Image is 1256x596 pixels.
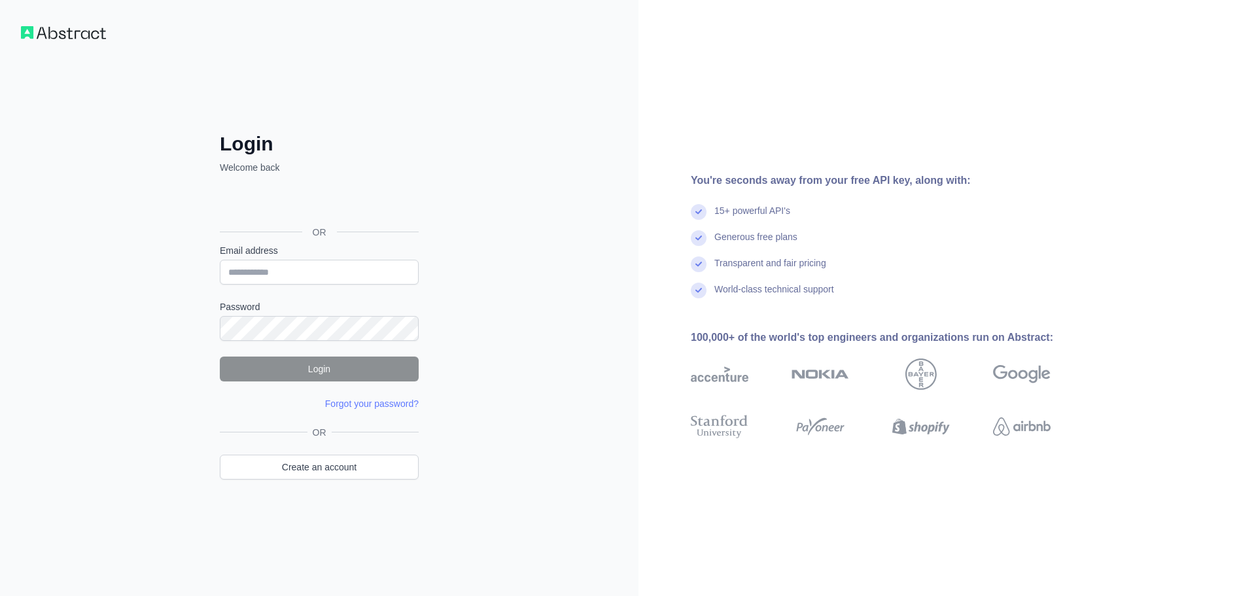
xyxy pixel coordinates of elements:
div: World-class technical support [714,283,834,309]
p: Welcome back [220,161,419,174]
span: OR [302,226,337,239]
img: Workflow [21,26,106,39]
img: stanford university [691,412,748,441]
button: Login [220,357,419,381]
img: check mark [691,204,706,220]
img: bayer [905,359,937,390]
label: Password [220,300,419,313]
a: Forgot your password? [325,398,419,409]
label: Email address [220,244,419,257]
img: google [993,359,1051,390]
img: payoneer [792,412,849,441]
div: 15+ powerful API's [714,204,790,230]
img: check mark [691,230,706,246]
div: Generous free plans [714,230,797,256]
span: OR [307,426,332,439]
img: check mark [691,283,706,298]
div: You're seconds away from your free API key, along with: [691,173,1092,188]
img: airbnb [993,412,1051,441]
a: Create an account [220,455,419,480]
img: nokia [792,359,849,390]
img: check mark [691,256,706,272]
div: 100,000+ of the world's top engineers and organizations run on Abstract: [691,330,1092,345]
div: Transparent and fair pricing [714,256,826,283]
h2: Login [220,132,419,156]
img: shopify [892,412,950,441]
img: accenture [691,359,748,390]
iframe: כפתור לכניסה באמצעות חשבון Google [213,188,423,217]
